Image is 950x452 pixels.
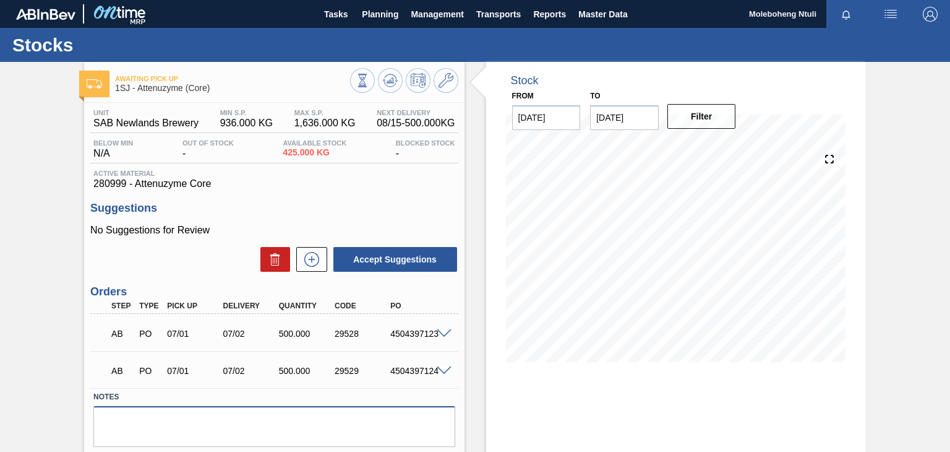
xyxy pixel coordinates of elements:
button: Schedule Inventory [406,68,430,93]
span: SAB Newlands Brewery [93,118,199,129]
div: Accept Suggestions [327,246,458,273]
div: Pick up [164,302,225,310]
div: Awaiting Pick Up [108,320,136,347]
h1: Stocks [12,38,232,52]
span: 936.000 KG [220,118,273,129]
h3: Orders [90,285,458,298]
span: Blocked Stock [396,139,455,147]
button: Update Chart [378,68,403,93]
div: New suggestion [290,247,327,272]
div: Code [332,302,393,310]
div: Delete Suggestions [254,247,290,272]
div: 07/02/2025 [220,366,281,376]
input: mm/dd/yyyy [512,105,581,130]
span: Awaiting Pick Up [115,75,349,82]
div: Type [136,302,164,310]
div: Stock [511,74,539,87]
button: Notifications [826,6,866,23]
div: - [393,139,458,159]
div: 500.000 [276,366,337,376]
span: Below Min [93,139,133,147]
div: Delivery [220,302,281,310]
div: 07/01/2025 [164,329,225,339]
p: AB [111,329,133,339]
div: Step [108,302,136,310]
span: Active Material [93,170,455,177]
div: 07/02/2025 [220,329,281,339]
span: Unit [93,109,199,116]
span: MAX S.P. [294,109,356,116]
div: Awaiting Pick Up [108,357,136,385]
h3: Suggestions [90,202,458,215]
div: 4504397123 [387,329,448,339]
span: Reports [533,7,566,22]
span: 1SJ - Attenuzyme (Core) [115,84,349,93]
img: userActions [883,7,898,22]
input: mm/dd/yyyy [590,105,659,130]
button: Stocks Overview [350,68,375,93]
img: Ícone [87,79,102,89]
label: From [512,92,534,100]
div: 29529 [332,366,393,376]
span: 425.000 KG [283,148,346,157]
img: TNhmsLtSVTkK8tSr43FrP2fwEKptu5GPRR3wAAAABJRU5ErkJggg== [16,9,75,20]
span: Management [411,7,464,22]
button: Filter [667,104,736,129]
span: Out Of Stock [182,139,234,147]
div: PO [387,302,448,310]
span: Tasks [322,7,349,22]
button: Go to Master Data / General [434,68,458,93]
span: 280999 - Attenuzyme Core [93,178,455,189]
div: 29528 [332,329,393,339]
span: Planning [362,7,398,22]
div: Purchase order [136,366,164,376]
div: - [179,139,237,159]
span: Available Stock [283,139,346,147]
div: Purchase order [136,329,164,339]
label: Notes [93,388,455,406]
span: MIN S.P. [220,109,273,116]
p: AB [111,366,133,376]
div: N/A [90,139,136,159]
div: 07/01/2025 [164,366,225,376]
span: Next Delivery [377,109,455,116]
div: Quantity [276,302,337,310]
label: to [590,92,600,100]
span: Transports [476,7,521,22]
div: 4504397124 [387,366,448,376]
span: 1,636.000 KG [294,118,356,129]
button: Accept Suggestions [333,247,457,272]
span: 08/15 - 500.000 KG [377,118,455,129]
div: 500.000 [276,329,337,339]
p: No Suggestions for Review [90,225,458,236]
span: Master Data [578,7,627,22]
img: Logout [923,7,938,22]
